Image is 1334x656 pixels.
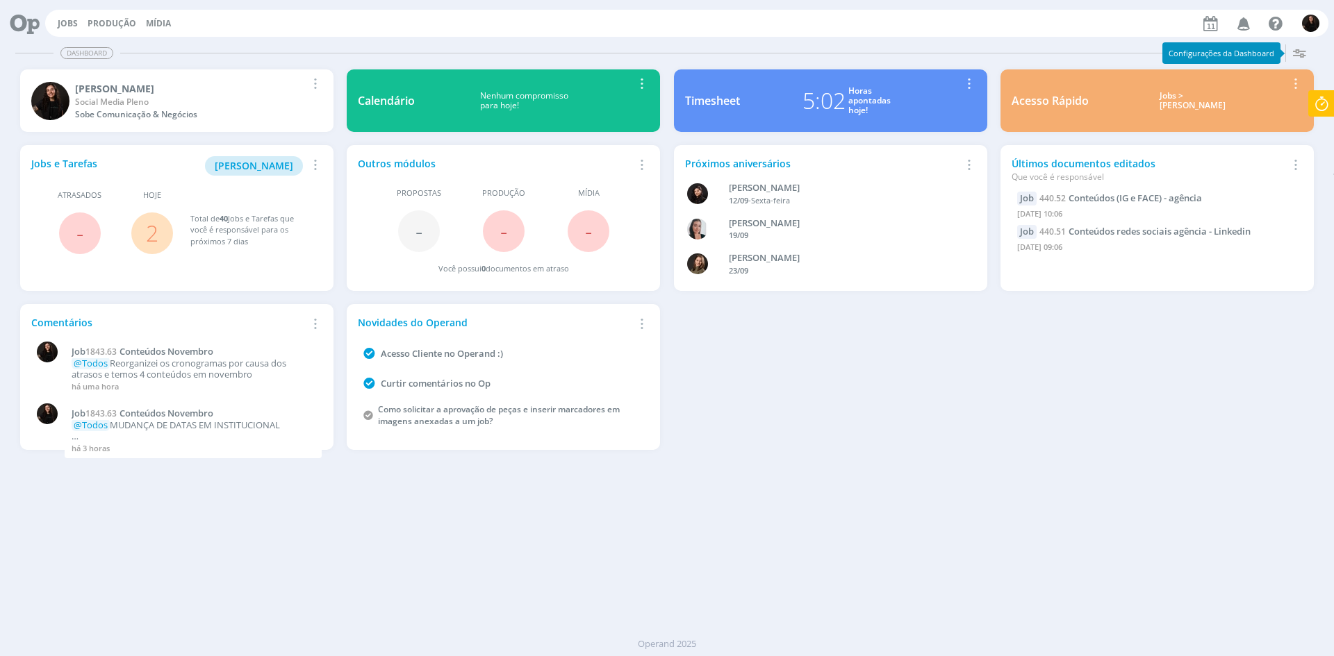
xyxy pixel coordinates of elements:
[1162,42,1281,64] div: Configurações da Dashboard
[205,156,303,176] button: [PERSON_NAME]
[58,190,101,201] span: Atrasados
[500,216,507,246] span: -
[146,218,158,248] a: 2
[1039,226,1066,237] span: 440.51
[687,183,708,204] img: L
[220,213,228,224] span: 40
[585,216,592,246] span: -
[58,17,78,29] a: Jobs
[481,263,486,274] span: 0
[85,346,117,358] span: 1843.63
[358,315,633,330] div: Novidades do Operand
[1069,192,1202,204] span: Conteúdos (IG e FACE) - agência
[1017,239,1297,259] div: [DATE] 09:06
[415,91,633,111] div: Nenhum compromisso para hoje!
[190,213,308,248] div: Total de Jobs e Tarefas que você é responsável para os próximos 7 dias
[1039,192,1066,204] span: 440.52
[72,381,119,392] span: há uma hora
[729,265,748,276] span: 23/09
[1017,192,1037,205] div: Job
[120,407,213,419] span: Conteúdos Novembro
[1069,225,1251,237] span: Conteúdos redes sociais agência - Linkedin
[37,403,58,424] img: S
[75,108,306,121] div: Sobe Comunicação & Negócios
[72,420,315,431] p: MUDANÇA DE DATAS EM INSTITUCIONAL
[75,96,306,108] div: Social Media Pleno
[381,347,503,360] a: Acesso Cliente no Operand :)
[146,17,171,29] a: Mídia
[687,253,708,274] img: J
[1039,192,1202,204] a: 440.52Conteúdos (IG e FACE) - agência
[60,47,113,59] span: Dashboard
[729,217,954,230] div: Caroline Fagundes Pieczarka
[358,156,633,171] div: Outros módulos
[1012,92,1089,109] div: Acesso Rápido
[31,156,306,176] div: Jobs e Tarefas
[751,195,790,205] span: Sexta-feira
[20,69,333,132] a: S[PERSON_NAME]Social Media PlenoSobe Comunicação & Negócios
[378,403,620,427] a: Como solicitar a aprovação de peças e inserir marcadores em imagens anexadas a um job?
[1012,171,1287,183] div: Que você é responsável
[685,156,960,171] div: Próximos aniversários
[76,218,83,248] span: -
[729,195,954,207] div: -
[37,342,58,362] img: S
[381,377,491,389] a: Curtir comentários no Op
[358,92,415,109] div: Calendário
[415,216,422,246] span: -
[685,92,740,109] div: Timesheet
[83,18,140,29] button: Produção
[75,81,306,96] div: Sandriny Soares
[72,346,315,358] a: Job1843.63Conteúdos Novembro
[72,408,315,419] a: Job1843.63Conteúdos Novembro
[85,407,117,419] span: 1843.63
[674,69,987,132] a: Timesheet5:02Horasapontadashoje!
[802,84,846,117] div: 5:02
[687,219,708,239] img: C
[729,181,954,195] div: Luana da Silva de Andrade
[1039,225,1251,237] a: 440.51Conteúdos redes sociais agência - Linkedin
[1302,15,1319,32] img: S
[729,195,748,205] span: 12/09
[729,230,748,240] span: 19/09
[53,18,82,29] button: Jobs
[1017,225,1037,239] div: Job
[31,315,306,330] div: Comentários
[31,82,69,120] img: S
[1012,156,1287,183] div: Últimos documentos editados
[88,17,136,29] a: Produção
[397,187,441,199] span: Propostas
[482,187,525,199] span: Produção
[1301,11,1320,35] button: S
[72,358,315,380] p: Reorganizei os cronogramas por causa dos atrasos e temos 4 conteúdos em novembro
[578,187,600,199] span: Mídia
[72,443,110,453] span: há 3 horas
[848,86,891,116] div: Horas apontadas hoje!
[74,357,108,369] span: @Todos
[729,251,954,265] div: Julia Agostine Abich
[143,190,161,201] span: Hoje
[438,263,569,275] div: Você possui documentos em atraso
[215,159,293,172] span: [PERSON_NAME]
[1017,205,1297,226] div: [DATE] 10:06
[120,345,213,358] span: Conteúdos Novembro
[142,18,175,29] button: Mídia
[1099,91,1287,111] div: Jobs > [PERSON_NAME]
[205,158,303,171] a: [PERSON_NAME]
[74,419,108,431] span: @Todos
